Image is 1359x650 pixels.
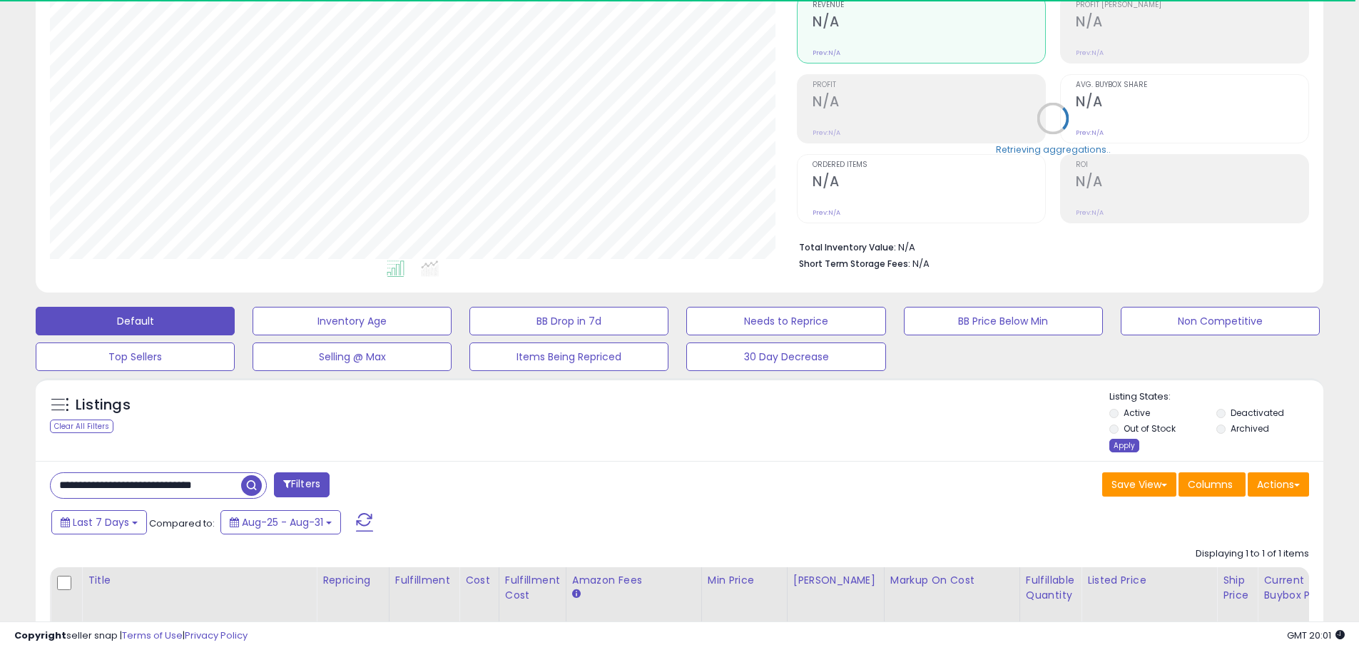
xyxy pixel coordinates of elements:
div: Ship Price [1223,573,1251,603]
div: Current Buybox Price [1263,573,1337,603]
span: Compared to: [149,517,215,530]
button: Last 7 Days [51,510,147,534]
span: Last 7 Days [73,515,129,529]
button: Top Sellers [36,342,235,371]
div: Cost [465,573,493,588]
strong: Copyright [14,629,66,642]
div: Retrieving aggregations.. [996,143,1111,156]
button: Selling @ Max [253,342,452,371]
button: Filters [274,472,330,497]
label: Archived [1231,422,1269,435]
button: Inventory Age [253,307,452,335]
h5: Listings [76,395,131,415]
span: 2025-09-8 20:01 GMT [1287,629,1345,642]
div: Title [88,573,310,588]
button: Needs to Reprice [686,307,885,335]
span: Aug-25 - Aug-31 [242,515,323,529]
div: Displaying 1 to 1 of 1 items [1196,547,1309,561]
button: Items Being Repriced [469,342,668,371]
div: Repricing [322,573,383,588]
span: Columns [1188,477,1233,492]
div: Clear All Filters [50,420,113,433]
button: Save View [1102,472,1176,497]
div: Markup on Cost [890,573,1014,588]
button: 30 Day Decrease [686,342,885,371]
button: BB Drop in 7d [469,307,668,335]
label: Deactivated [1231,407,1284,419]
div: Fulfillment [395,573,453,588]
button: Aug-25 - Aug-31 [220,510,341,534]
div: Fulfillment Cost [505,573,560,603]
button: BB Price Below Min [904,307,1103,335]
div: Listed Price [1087,573,1211,588]
div: Apply [1109,439,1139,452]
p: Listing States: [1109,390,1323,404]
th: The percentage added to the cost of goods (COGS) that forms the calculator for Min & Max prices. [884,567,1019,624]
a: Terms of Use [122,629,183,642]
label: Out of Stock [1124,422,1176,435]
button: Actions [1248,472,1309,497]
div: Fulfillable Quantity [1026,573,1075,603]
label: Active [1124,407,1150,419]
button: Non Competitive [1121,307,1320,335]
small: Amazon Fees. [572,588,581,601]
button: Columns [1179,472,1246,497]
div: Min Price [708,573,781,588]
div: [PERSON_NAME] [793,573,878,588]
div: seller snap | | [14,629,248,643]
a: Privacy Policy [185,629,248,642]
button: Default [36,307,235,335]
div: Amazon Fees [572,573,696,588]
